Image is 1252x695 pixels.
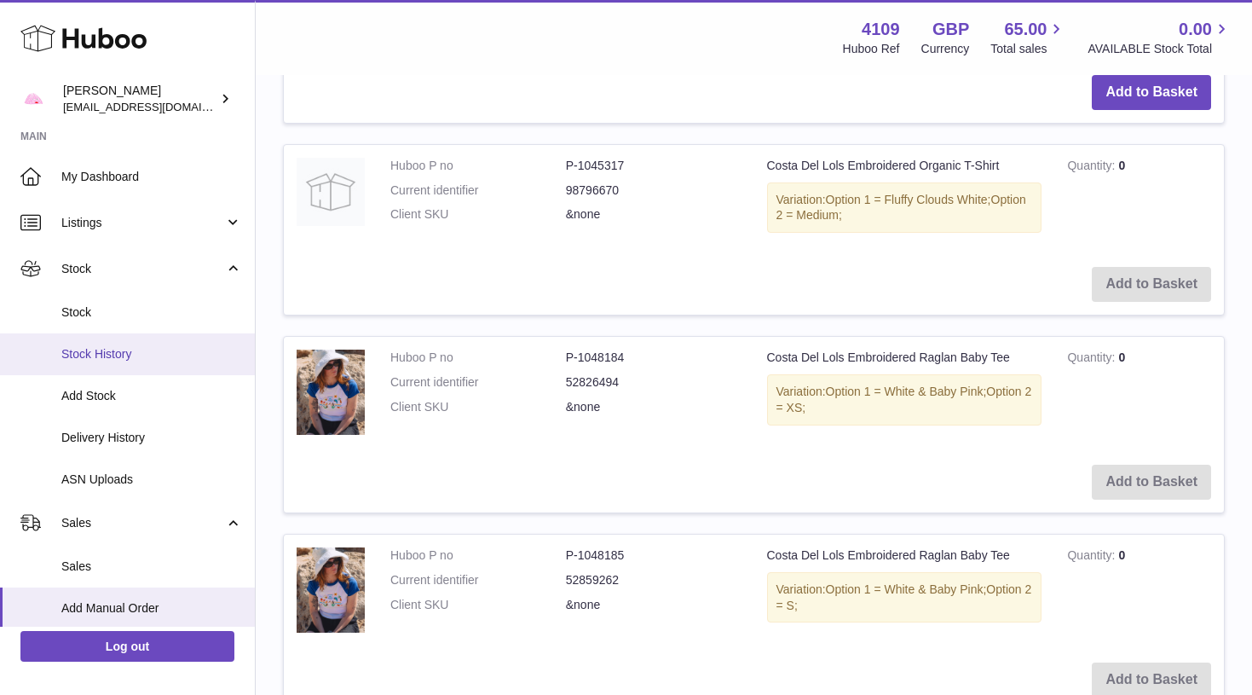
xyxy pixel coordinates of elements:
div: Variation: [767,374,1042,426]
span: Stock [61,304,242,321]
span: Delivery History [61,430,242,446]
strong: Quantity [1067,548,1118,566]
td: 0 [1054,337,1224,452]
dt: Client SKU [390,206,566,223]
dd: P-1048185 [566,547,741,564]
span: Option 1 = Fluffy Clouds White; [826,193,991,206]
span: Stock [61,261,224,277]
td: Costa Del Lols Embroidered Organic T-Shirt [754,145,1055,255]
td: Costa Del Lols Embroidered Raglan Baby Tee [754,535,1055,650]
div: Variation: [767,572,1042,623]
span: Option 2 = S; [776,582,1032,612]
td: Costa Del Lols Embroidered Raglan Baby Tee [754,337,1055,452]
span: My Dashboard [61,169,242,185]
td: 0 [1054,535,1224,650]
span: ASN Uploads [61,472,242,488]
strong: 4109 [862,18,900,41]
dd: 52826494 [566,374,741,391]
img: Costa Del Lols Embroidered Organic T-Shirt [297,158,365,226]
span: AVAILABLE Stock Total [1088,41,1232,57]
dt: Huboo P no [390,547,566,564]
span: Sales [61,515,224,531]
dd: 52859262 [566,572,741,588]
div: Huboo Ref [843,41,900,57]
dd: &none [566,206,741,223]
span: 65.00 [1004,18,1047,41]
span: Add Stock [61,388,242,404]
div: Variation: [767,182,1042,234]
strong: Quantity [1067,350,1118,368]
dt: Current identifier [390,374,566,391]
dd: &none [566,399,741,415]
dd: P-1048184 [566,350,741,366]
dt: Current identifier [390,572,566,588]
span: Option 1 = White & Baby Pink; [826,582,987,596]
span: [EMAIL_ADDRESS][DOMAIN_NAME] [63,100,251,113]
dd: 98796670 [566,182,741,199]
span: Add Manual Order [61,600,242,617]
img: Costa Del Lols Embroidered Raglan Baby Tee [297,547,365,633]
strong: GBP [932,18,969,41]
span: Listings [61,215,224,231]
dt: Client SKU [390,399,566,415]
span: Option 2 = XS; [776,385,1032,414]
span: Sales [61,559,242,575]
button: Add to Basket [1092,75,1211,110]
strong: Quantity [1067,159,1118,177]
a: Log out [20,631,234,662]
td: 0 [1054,145,1224,255]
dd: P-1045317 [566,158,741,174]
dt: Client SKU [390,597,566,613]
div: [PERSON_NAME] [63,83,216,115]
a: 65.00 Total sales [990,18,1066,57]
img: hello@limpetstore.com [20,86,46,112]
span: Total sales [990,41,1066,57]
span: Stock History [61,346,242,362]
dt: Huboo P no [390,158,566,174]
img: Costa Del Lols Embroidered Raglan Baby Tee [297,350,365,435]
span: 0.00 [1179,18,1212,41]
a: 0.00 AVAILABLE Stock Total [1088,18,1232,57]
dt: Huboo P no [390,350,566,366]
div: Currency [921,41,970,57]
span: Option 1 = White & Baby Pink; [826,385,987,398]
dt: Current identifier [390,182,566,199]
dd: &none [566,597,741,613]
